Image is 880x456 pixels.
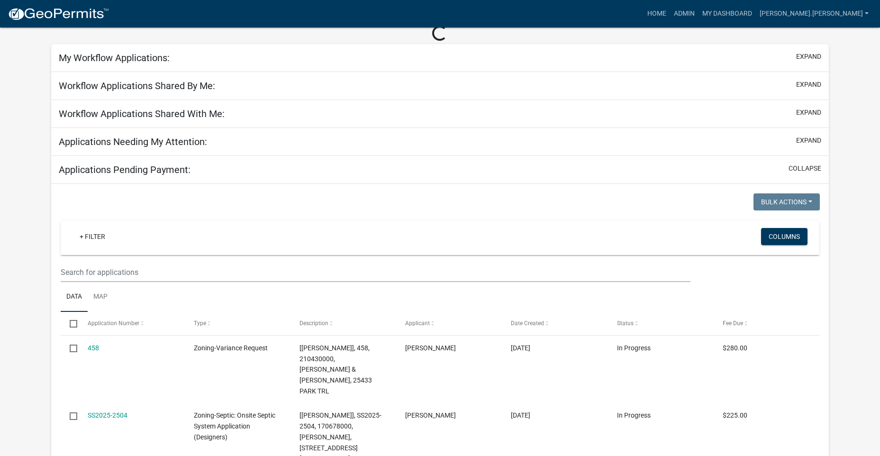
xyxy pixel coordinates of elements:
datatable-header-cell: Type [184,312,290,335]
datatable-header-cell: Status [608,312,713,335]
datatable-header-cell: Select [61,312,79,335]
span: Status [617,320,634,327]
a: + Filter [72,228,113,245]
span: 09/04/2025 [511,344,530,352]
datatable-header-cell: Application Number [79,312,184,335]
h5: My Workflow Applications: [59,52,170,64]
button: Bulk Actions [753,193,820,210]
button: Columns [761,228,807,245]
span: Date Created [511,320,544,327]
h5: Applications Pending Payment: [59,164,191,175]
span: $225.00 [723,411,747,419]
a: 458 [88,344,99,352]
span: Description [299,320,328,327]
span: $280.00 [723,344,747,352]
button: expand [796,80,821,90]
span: 09/03/2025 [511,411,530,419]
span: Fee Due [723,320,743,327]
a: Map [88,282,113,312]
span: Application Number [88,320,139,327]
h5: Workflow Applications Shared With Me: [59,108,225,119]
span: In Progress [617,411,651,419]
a: SS2025-2504 [88,411,127,419]
span: Dylan Hensch [405,411,456,419]
span: [Susan Rockwell], 458, 210430000, PAUL W & JULIE STANGL, 25433 PARK TRL [299,344,372,395]
span: Type [194,320,206,327]
button: expand [796,108,821,118]
button: expand [796,136,821,146]
button: collapse [789,164,821,173]
button: expand [796,52,821,62]
h5: Workflow Applications Shared By Me: [59,80,215,91]
span: In Progress [617,344,651,352]
input: Search for applications [61,263,690,282]
datatable-header-cell: Description [290,312,396,335]
a: [PERSON_NAME].[PERSON_NAME] [756,5,872,23]
datatable-header-cell: Applicant [396,312,502,335]
span: Applicant [405,320,430,327]
a: Data [61,282,88,312]
datatable-header-cell: Date Created [502,312,608,335]
datatable-header-cell: Fee Due [714,312,819,335]
a: My Dashboard [699,5,756,23]
a: Admin [670,5,699,23]
a: Home [644,5,670,23]
span: Zoning-Septic: Onsite Septic System Application (Designers) [194,411,275,441]
span: Paul W Stangl [405,344,456,352]
h5: Applications Needing My Attention: [59,136,207,147]
span: Zoning-Variance Request [194,344,268,352]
